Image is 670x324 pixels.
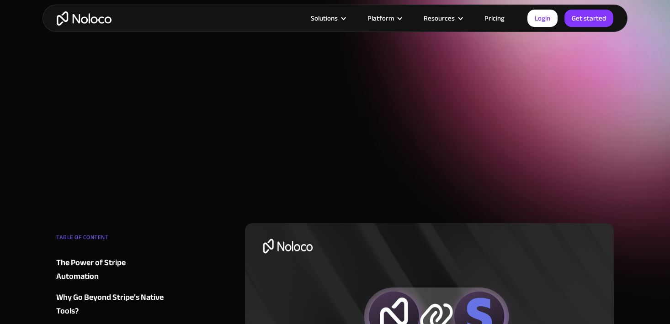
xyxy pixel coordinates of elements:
div: Resources [424,12,455,24]
a: The Power of Stripe Automation [56,256,167,283]
a: Pricing [473,12,516,24]
div: Resources [412,12,473,24]
div: Platform [356,12,412,24]
div: Solutions [311,12,338,24]
div: Platform [367,12,394,24]
a: Login [527,10,558,27]
a: Get started [564,10,613,27]
a: home [57,11,112,26]
div: TABLE OF CONTENT [56,230,167,249]
a: Why Go Beyond Stripe’s Native Tools? [56,291,167,318]
div: Solutions [299,12,356,24]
